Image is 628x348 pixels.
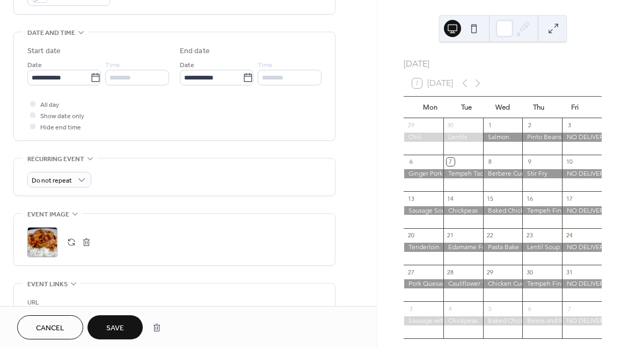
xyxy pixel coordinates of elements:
div: [DATE] [404,57,602,70]
div: Pasta Bake [483,243,523,252]
div: 9 [525,158,534,166]
div: 27 [407,268,415,276]
span: All day [40,99,59,111]
div: 22 [486,231,494,240]
div: Baked Chicken [483,206,523,215]
span: Date [180,60,194,71]
div: Chickpeas [443,206,483,215]
div: Tempeh Tacos [443,169,483,178]
span: Time [105,60,120,71]
span: Do not repeat [32,175,72,187]
div: NO DELIVERIES [562,279,602,288]
div: 4 [447,305,455,313]
div: Tenderloin [404,243,443,252]
div: Chili [404,133,443,142]
div: 10 [565,158,573,166]
div: Tempeh Fingers [522,279,562,288]
span: Time [258,60,273,71]
div: 29 [486,268,494,276]
div: 20 [407,231,415,240]
div: NO DELIVERIES [562,316,602,325]
div: 16 [525,194,534,202]
div: Fri [557,97,593,118]
div: 6 [407,158,415,166]
span: Event image [27,209,69,220]
div: NO DELIVERIES [562,133,602,142]
div: Tempeh Fingers [522,206,562,215]
div: Edamame Fried Rice [443,243,483,252]
div: 24 [565,231,573,240]
span: Date and time [27,27,75,39]
div: Ginger Pork [404,169,443,178]
span: Cancel [36,323,64,334]
div: 6 [525,305,534,313]
span: Save [106,323,124,334]
div: ; [27,227,57,257]
div: Salmon [483,133,523,142]
div: Pinto Beans [522,133,562,142]
div: Cauliflower Tacos [443,279,483,288]
span: Hide end time [40,122,81,133]
div: 30 [525,268,534,276]
div: Sausage Soup [404,206,443,215]
button: Save [87,315,143,339]
div: NO DELIVERIES [562,169,602,178]
div: 15 [486,194,494,202]
div: Baked Chicken [483,316,523,325]
div: URL [27,297,319,308]
div: Berbere Curry [483,169,523,178]
div: Chicken Curry [483,279,523,288]
div: 29 [407,121,415,129]
span: Date [27,60,42,71]
div: 1 [486,121,494,129]
div: 23 [525,231,534,240]
div: 30 [447,121,455,129]
div: Chickpeas [443,316,483,325]
div: Beans and Rice [522,316,562,325]
div: NO DELIVERIES [562,243,602,252]
span: Show date only [40,111,84,122]
div: 13 [407,194,415,202]
div: 5 [486,305,494,313]
div: Thu [521,97,557,118]
div: Sausage with Winter Veggies [404,316,443,325]
span: Event links [27,279,68,290]
div: 14 [447,194,455,202]
div: End date [180,46,210,57]
div: 31 [565,268,573,276]
div: Pork Quesadillas [404,279,443,288]
div: NO DELIVERIES [562,206,602,215]
div: 7 [447,158,455,166]
div: Stir Fry [522,169,562,178]
div: Lentil Soup [522,243,562,252]
div: 2 [525,121,534,129]
div: 28 [447,268,455,276]
span: Recurring event [27,154,84,165]
div: 3 [565,121,573,129]
button: Cancel [17,315,83,339]
div: Lentils [443,133,483,142]
div: 3 [407,305,415,313]
div: Wed [485,97,521,118]
div: 21 [447,231,455,240]
div: 8 [486,158,494,166]
div: Tue [448,97,484,118]
div: 17 [565,194,573,202]
div: Start date [27,46,61,57]
div: 7 [565,305,573,313]
div: Mon [412,97,448,118]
